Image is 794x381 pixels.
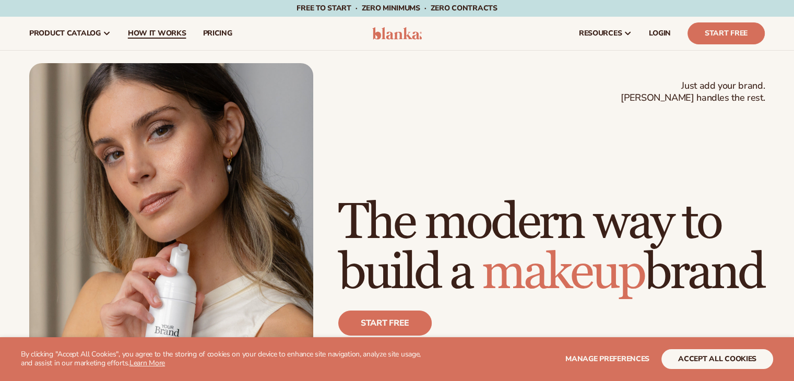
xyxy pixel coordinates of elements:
span: Just add your brand. [PERSON_NAME] handles the rest. [621,80,765,104]
a: resources [571,17,641,50]
a: LOGIN [641,17,679,50]
a: Start free [338,311,432,336]
span: Manage preferences [565,354,649,364]
span: Free to start · ZERO minimums · ZERO contracts [297,3,497,13]
img: logo [372,27,422,40]
a: How It Works [120,17,195,50]
span: resources [579,29,622,38]
a: Learn More [129,358,165,368]
a: Start Free [688,22,765,44]
button: accept all cookies [661,349,773,369]
a: product catalog [21,17,120,50]
button: Manage preferences [565,349,649,369]
h1: The modern way to build a brand [338,198,765,298]
span: LOGIN [649,29,671,38]
span: pricing [203,29,232,38]
p: By clicking "Accept All Cookies", you agree to the storing of cookies on your device to enhance s... [21,350,433,368]
a: pricing [194,17,240,50]
span: How It Works [128,29,186,38]
span: makeup [482,242,644,303]
span: product catalog [29,29,101,38]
